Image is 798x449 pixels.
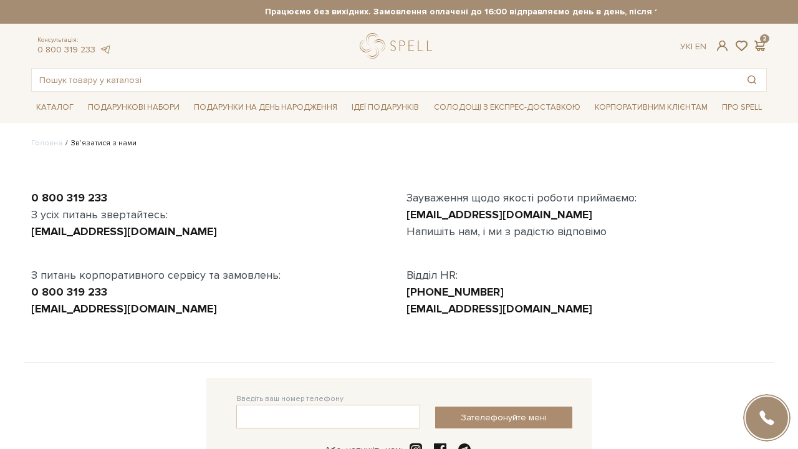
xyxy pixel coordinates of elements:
[717,98,767,117] span: Про Spell
[406,208,592,221] a: [EMAIL_ADDRESS][DOMAIN_NAME]
[680,41,706,52] div: Ук
[738,69,766,91] button: Пошук товару у каталозі
[31,191,107,205] a: 0 800 319 233
[691,41,693,52] span: |
[435,407,572,428] button: Зателефонуйте мені
[695,41,706,52] a: En
[236,393,344,405] label: Введіть ваш номер телефону
[429,97,585,118] a: Солодощі з експрес-доставкою
[31,138,62,148] a: Головна
[189,98,342,117] span: Подарунки на День народження
[406,302,592,316] a: [EMAIL_ADDRESS][DOMAIN_NAME]
[24,190,399,317] div: З усіх питань звертайтесь: З питань корпоративного сервісу та замовлень:
[360,33,438,59] a: logo
[399,190,774,317] div: Зауваження щодо якості роботи приймаємо: Напишіть нам, і ми з радістю відповімо Відділ HR:
[83,98,185,117] span: Подарункові набори
[347,98,424,117] span: Ідеї подарунків
[37,44,95,55] a: 0 800 319 233
[31,224,217,238] a: [EMAIL_ADDRESS][DOMAIN_NAME]
[31,98,79,117] span: Каталог
[62,138,137,149] li: Зв’язатися з нами
[406,285,504,299] a: [PHONE_NUMBER]
[31,302,217,316] a: [EMAIL_ADDRESS][DOMAIN_NAME]
[99,44,111,55] a: telegram
[32,69,738,91] input: Пошук товару у каталозі
[590,97,713,118] a: Корпоративним клієнтам
[31,285,107,299] a: 0 800 319 233
[37,36,111,44] span: Консультація:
